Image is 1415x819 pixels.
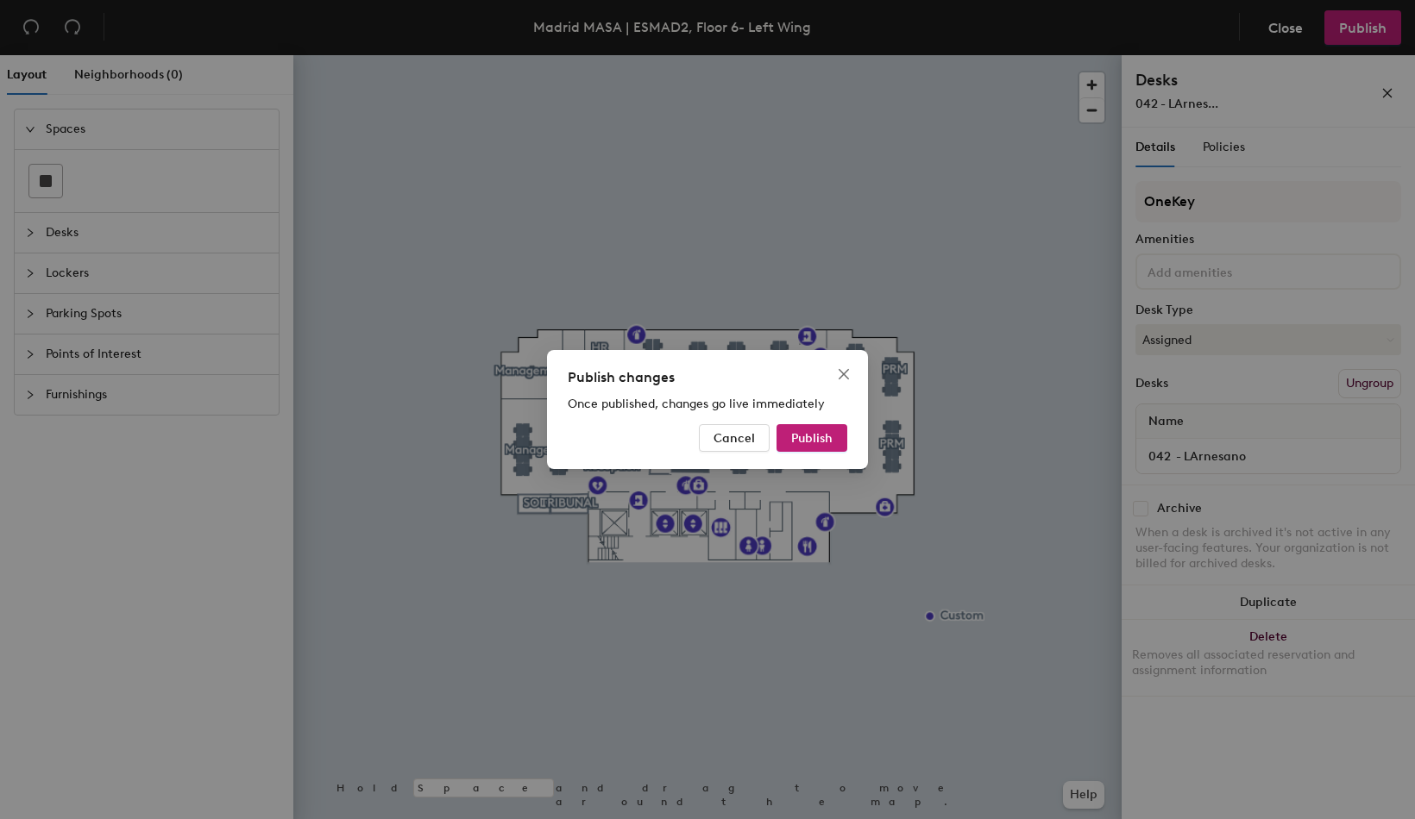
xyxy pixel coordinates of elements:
button: Close [830,360,858,388]
span: close [837,367,851,381]
span: Publish [791,431,833,446]
span: Close [830,367,858,381]
span: Cancel [714,431,755,446]
button: Publish [777,424,847,452]
button: Cancel [699,424,770,452]
span: Once published, changes go live immediately [568,397,825,411]
div: Publish changes [568,367,847,388]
